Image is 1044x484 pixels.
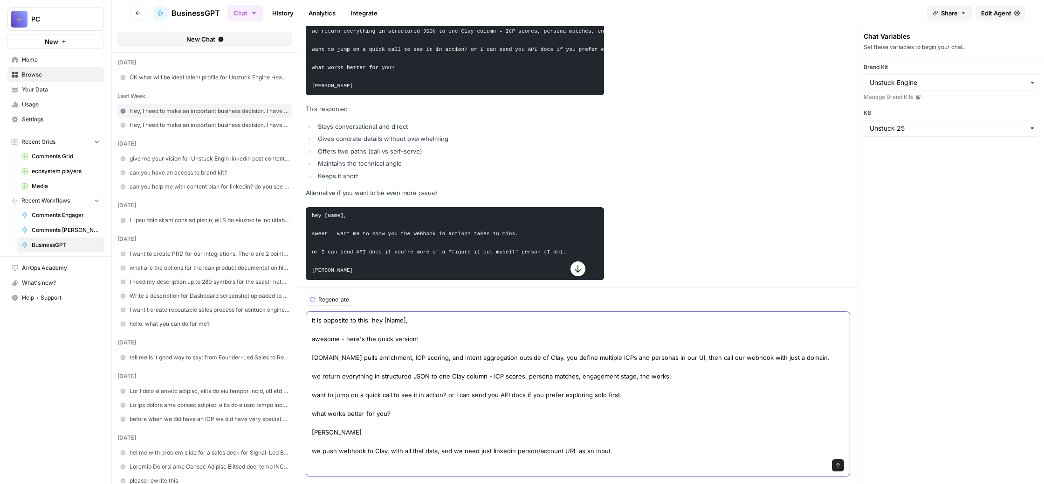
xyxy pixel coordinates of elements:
[11,11,27,28] img: PC Logo
[864,63,1038,71] label: Brand Kit
[316,147,604,156] li: Offers two paths (call vs self-serve)
[316,134,604,143] li: Gives concrete details without overwhelming
[864,43,1038,51] div: Set these variables to begin your chat.
[130,264,289,272] span: what are the options for the lean product documentation hierarchy: product roadmap, product requi...
[130,216,289,224] span: L ipsu dolo sitam cons adipiscin, eli S do eiusmo te inc utlaboreetdol magnaa en-ad-minimv qui no...
[117,398,292,412] a: Lo ips dolors ame consec adipisci elits do eiusm tempo incididuntu laboreetdol. Mag aliquaeni adm...
[130,306,289,314] span: I want t create repeatable sales process for usntuck engine. where to start?
[22,264,100,272] span: AirOps Academy
[130,415,289,423] span: before when we did have an ICP we did have very special call to action: Carve Out* Exact and Acti...
[117,180,292,194] a: can you help me with content plan for linkedin? do you see our brand kit and knowledge base?
[21,196,70,205] span: Recent Workflows
[117,201,292,210] div: [DATE]
[316,122,604,131] li: Stays conversational and direct
[864,109,1038,117] label: KB
[31,14,88,24] span: PC
[117,32,292,47] button: New Chat
[345,6,383,21] a: Integrate
[32,152,100,161] span: Comments Grid
[130,73,289,82] span: OK what will be ideal talent profile for Unstuck Engine Head of Sales?
[306,294,353,306] button: Regenerate
[130,107,289,115] span: Hey, I need to make an important business decision. I have this idea for LinkedIn Voice Note: Hey...
[17,164,104,179] a: ecosystem players
[864,32,1038,41] div: Chat Variables
[117,384,292,398] a: Lor I dolo si ametc adipisc, elits do eiu tempor incid, utl etd magn al? en adm veni qu nostrudex...
[117,70,292,84] a: OK what will be ideal talent profile for Unstuck Engine Head of Sales?
[318,295,349,304] span: Regenerate
[870,124,1032,133] input: Unstuck 25
[927,6,972,21] button: Share
[45,37,58,46] span: New
[7,260,104,275] a: AirOps Academy
[117,338,292,347] div: [DATE]
[32,226,100,234] span: Comments [PERSON_NAME]
[312,213,566,273] code: hey [Name], sweet - want me to show you the webhook in action? takes 15 mins. or I can send API d...
[21,138,55,146] span: Recent Grids
[117,213,292,227] a: L ipsu dolo sitam cons adipiscin, eli S do eiusmo te inc utlaboreetdol magnaa en-ad-minimv qui no...
[117,289,292,303] a: Write a description for Dashboard screenshot uploaded to G2
[117,166,292,180] a: can you have an access to brand kit?
[130,449,289,457] span: hel me with problem slide for a sales deck for Signal-Led B2B RevOps Engine. Sales Multiplying Au...
[22,85,100,94] span: Your Data
[117,140,292,148] div: [DATE]
[975,6,1025,21] a: Edit Agent
[130,154,289,163] span: give me your vision for Unstuck Engin linkedin post content calendar with daily publishing
[117,434,292,442] div: [DATE]
[312,316,844,456] textarea: it is opposite to this: hey [Name], awesome - here's the quick version: [DOMAIN_NAME] pulls enric...
[130,387,289,395] span: Lor I dolo si ametc adipisc, elits do eiu tempor incid, utl etd magn al? en adm veni qu nostrudex...
[7,290,104,305] button: Help + Support
[870,78,1032,87] input: Unstuck Engine
[117,351,292,365] a: tell me is it good way to say: from Founder-Led Sales to Revenue Operations
[32,167,100,175] span: ecosystem players
[941,8,958,18] span: Share
[303,6,341,21] a: Analytics
[316,171,604,181] li: Keeps it short
[130,250,289,258] span: I want to create PRD for our Integrations. There are 2 points I want to discuss: 1 - Waterfall We...
[117,118,292,132] a: Hey, I need to make an important business decision. I have this idea for LinkedIn Voice Note: Hey...
[7,35,104,49] button: New
[7,82,104,97] a: Your Data
[17,149,104,164] a: Comments Grid
[7,7,104,31] button: Workspace: PC
[117,412,292,426] a: before when we did have an ICP we did have very special call to action: Carve Out* Exact and Acti...
[130,401,289,409] span: Lo ips dolors ame consec adipisci elits do eiusm tempo incididuntu laboreetdol. Mag aliquaeni adm...
[32,241,100,249] span: BusinessGPT
[117,303,292,317] a: I want t create repeatable sales process for usntuck engine. where to start?
[117,275,292,289] a: I need my description up to 280 symbols for the saastr networking portal: Tell others about yours...
[117,460,292,474] a: Loremip Dolorsi ame Consec Adipisc Elitsed doei temp INC(?) >UTL Etdolorem 5 8 al en 9 adminimve ...
[130,463,289,471] span: Loremip Dolorsi ame Consec Adipisc Elitsed doei temp INC(?) >UTL Etdolorem 5 8 al en 9 adminimve ...
[130,278,289,286] span: I need my description up to 280 symbols for the saastr networking portal: Tell others about yours...
[17,208,104,223] a: Comments Engager
[316,159,604,168] li: Maintains the technical angle
[306,188,604,198] p: Alternative if you want to be even more casual:
[130,320,289,328] span: hello, what you can do for me?
[17,223,104,238] a: Comments [PERSON_NAME]
[130,292,289,300] span: Write a description for Dashboard screenshot uploaded to G2
[32,211,100,219] span: Comments Engager
[117,317,292,331] a: hello, what you can do for me?
[7,275,104,290] button: What's new?
[22,115,100,124] span: Settings
[7,112,104,127] a: Settings
[7,52,104,67] a: Home
[130,168,289,177] span: can you have an access to brand kit?
[7,194,104,208] button: Recent Workflows
[17,238,104,253] a: BusinessGPT
[117,152,292,166] a: give me your vision for Unstuck Engin linkedin post content calendar with daily publishing
[981,8,1011,18] span: Edit Agent
[117,92,292,100] div: last week
[130,182,289,191] span: can you help me with content plan for linkedin? do you see our brand kit and knowledge base?
[7,135,104,149] button: Recent Grids
[130,353,289,362] span: tell me is it good way to say: from Founder-Led Sales to Revenue Operations
[267,6,299,21] a: History
[306,104,604,114] p: This response:
[130,121,289,129] span: Hey, I need to make an important business decision. I have this idea for LinkedIn Voice Note: Hey...
[22,56,100,64] span: Home
[172,7,220,19] span: BusinessGPT
[117,247,292,261] a: I want to create PRD for our Integrations. There are 2 points I want to discuss: 1 - Waterfall We...
[22,70,100,79] span: Browse
[227,5,263,21] button: Chat
[117,235,292,243] div: [DATE]
[32,182,100,190] span: Media
[153,6,220,21] a: BusinessGPT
